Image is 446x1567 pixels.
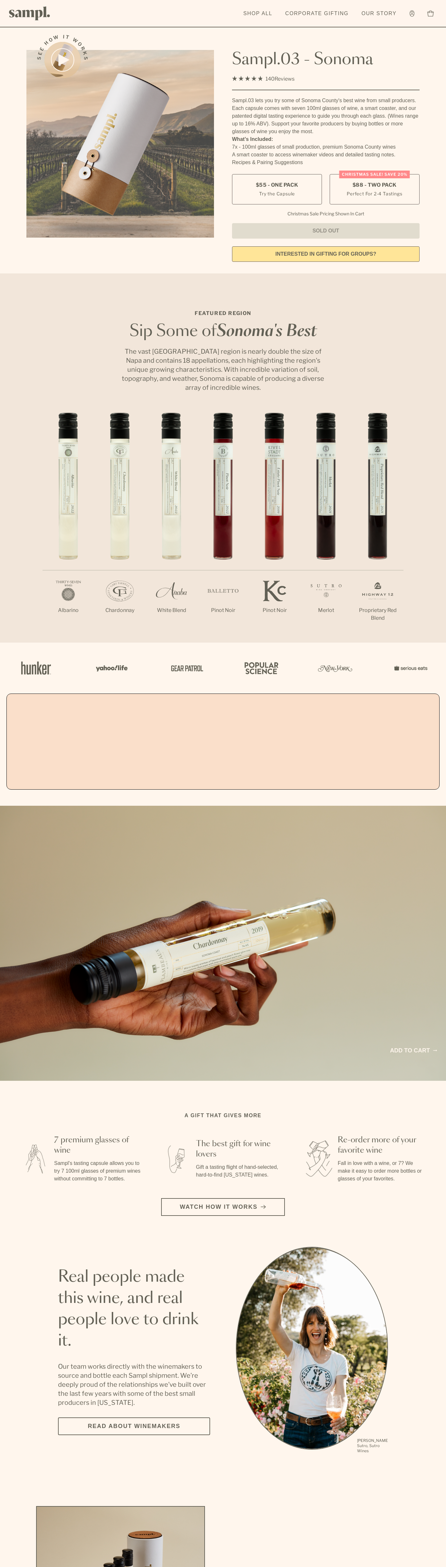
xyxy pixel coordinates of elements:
[197,413,249,635] li: 4 / 7
[338,1135,425,1156] h3: Re-order more of your favorite wine
[217,324,317,339] em: Sonoma's Best
[358,6,400,21] a: Our Story
[347,190,402,197] small: Perfect For 2-4 Tastings
[241,654,280,682] img: Artboard_4_28b4d326-c26e-48f9-9c80-911f17d6414e_x450.png
[282,6,352,21] a: Corporate Gifting
[54,1159,142,1183] p: Sampl's tasting capsule allows you to try 7 100ml glasses of premium wines without committing to ...
[94,606,146,614] p: Chardonnay
[352,606,403,622] p: Proprietary Red Blend
[232,151,420,159] li: A smart coaster to access winemaker videos and detailed tasting notes.
[43,413,94,635] li: 1 / 7
[240,6,276,21] a: Shop All
[120,324,326,339] h2: Sip Some of
[232,223,420,239] button: Sold Out
[236,1247,388,1454] div: slide 1
[146,606,197,614] p: White Blend
[232,143,420,151] li: 7x - 100ml glasses of small production, premium Sonoma County wines
[166,654,205,682] img: Artboard_5_7fdae55a-36fd-43f7-8bfd-f74a06a2878e_x450.png
[44,42,81,78] button: See how it works
[196,1139,284,1159] h3: The best gift for wine lovers
[266,76,275,82] span: 140
[196,1163,284,1179] p: Gift a tasting flight of hand-selected, hard-to-find [US_STATE] wines.
[17,654,55,682] img: Artboard_1_c8cd28af-0030-4af1-819c-248e302c7f06_x450.png
[391,654,429,682] img: Artboard_7_5b34974b-f019-449e-91fb-745f8d0877ee_x450.png
[390,1046,437,1055] a: Add to cart
[353,182,397,189] span: $88 - Two Pack
[259,190,295,197] small: Try the Capsule
[357,1438,388,1454] p: [PERSON_NAME] Sutro, Sutro Wines
[58,1417,210,1435] a: Read about Winemakers
[232,159,420,166] li: Recipes & Pairing Suggestions
[146,413,197,635] li: 3 / 7
[232,74,295,83] div: 140Reviews
[284,211,367,217] li: Christmas Sale Pricing Shown In Cart
[43,606,94,614] p: Albarino
[316,654,354,682] img: Artboard_3_0b291449-6e8c-4d07-b2c2-3f3601a19cd1_x450.png
[236,1247,388,1454] ul: carousel
[232,136,273,142] strong: What’s Included:
[232,50,420,69] h1: Sampl.03 - Sonoma
[185,1112,262,1119] h2: A gift that gives more
[9,6,50,20] img: Sampl logo
[26,50,214,238] img: Sampl.03 - Sonoma
[249,413,300,635] li: 5 / 7
[300,413,352,635] li: 6 / 7
[338,1159,425,1183] p: Fall in love with a wine, or 7? We make it easy to order more bottles or glasses of your favorites.
[58,1266,210,1352] h2: Real people made this wine, and real people love to drink it.
[275,76,295,82] span: Reviews
[256,182,298,189] span: $55 - One Pack
[120,310,326,317] p: Featured Region
[232,97,420,135] div: Sampl.03 lets you try some of Sonoma County's best wine from small producers. Each capsule comes ...
[94,413,146,635] li: 2 / 7
[54,1135,142,1156] h3: 7 premium glasses of wine
[352,413,403,643] li: 7 / 7
[339,171,410,178] div: Christmas SALE! Save 20%
[300,606,352,614] p: Merlot
[58,1362,210,1407] p: Our team works directly with the winemakers to source and bottle each Sampl shipment. We’re deepl...
[161,1198,285,1216] button: Watch how it works
[92,654,130,682] img: Artboard_6_04f9a106-072f-468a-bdd7-f11783b05722_x450.png
[232,246,420,262] a: interested in gifting for groups?
[120,347,326,392] p: The vast [GEOGRAPHIC_DATA] region is nearly double the size of Napa and contains 18 appellations,...
[249,606,300,614] p: Pinot Noir
[197,606,249,614] p: Pinot Noir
